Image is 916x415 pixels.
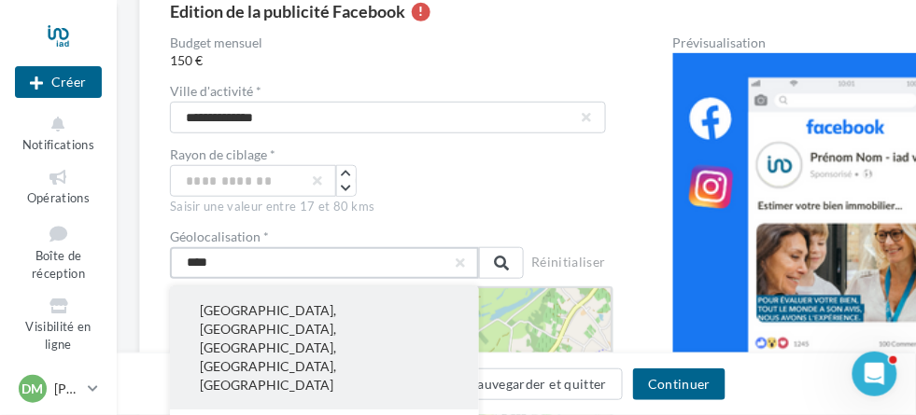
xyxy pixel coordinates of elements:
iframe: Intercom live chat [853,352,897,396]
button: Notifications [15,110,102,156]
button: [GEOGRAPHIC_DATA], [GEOGRAPHIC_DATA], [GEOGRAPHIC_DATA], [GEOGRAPHIC_DATA], [GEOGRAPHIC_DATA] [170,286,479,409]
span: Opérations [27,190,90,205]
label: Ville d'activité * [170,85,599,98]
span: 150 € [170,51,613,70]
a: Opérations [15,163,102,209]
span: Notifications [22,137,94,152]
label: Rayon de ciblage * [170,148,275,161]
span: Boîte de réception [32,248,85,281]
a: Boîte de réception [15,217,102,285]
div: Saisir une valeur entre 17 et 80 kms [170,199,613,215]
button: Sauvegarder et quitter [455,368,623,400]
button: Réinitialiser [524,251,613,277]
div: Nouvelle campagne [15,66,102,98]
label: Budget mensuel [170,36,613,49]
button: Continuer [633,368,726,400]
label: Géolocalisation * [170,230,524,243]
p: [PERSON_NAME] [54,380,80,398]
div: Edition de la publicité Facebook [170,3,405,20]
span: Visibilité en ligne [25,319,91,352]
span: DM [22,380,44,398]
a: DM [PERSON_NAME] [15,371,102,407]
button: Créer [15,66,102,98]
a: Visibilité en ligne [15,292,102,355]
